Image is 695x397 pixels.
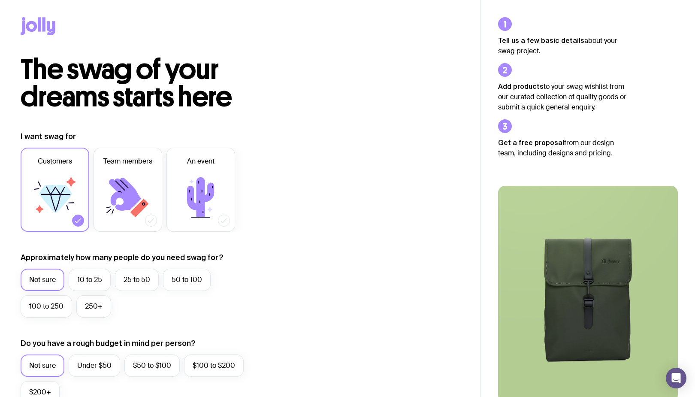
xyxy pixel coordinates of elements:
[21,269,64,291] label: Not sure
[21,338,196,349] label: Do you have a rough budget in mind per person?
[21,52,232,114] span: The swag of your dreams starts here
[498,137,627,158] p: from our design team, including designs and pricing.
[76,295,111,318] label: 250+
[124,355,180,377] label: $50 to $100
[184,355,244,377] label: $100 to $200
[498,81,627,112] p: to your swag wishlist from our curated collection of quality goods or submit a quick general enqu...
[498,139,564,146] strong: Get a free proposal
[21,355,64,377] label: Not sure
[21,295,72,318] label: 100 to 250
[498,36,584,44] strong: Tell us a few basic details
[69,355,120,377] label: Under $50
[666,368,686,388] div: Open Intercom Messenger
[498,82,544,90] strong: Add products
[103,156,152,167] span: Team members
[163,269,211,291] label: 50 to 100
[187,156,215,167] span: An event
[21,252,224,263] label: Approximately how many people do you need swag for?
[498,35,627,56] p: about your swag project.
[38,156,72,167] span: Customers
[115,269,159,291] label: 25 to 50
[69,269,111,291] label: 10 to 25
[21,131,76,142] label: I want swag for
